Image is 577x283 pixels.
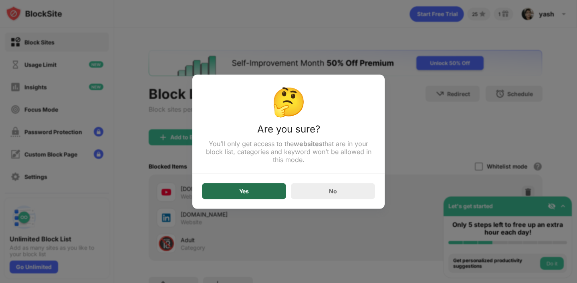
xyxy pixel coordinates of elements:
[294,139,323,147] strong: websites
[239,188,249,194] div: Yes
[202,84,375,118] div: 🤔
[202,139,375,163] div: You’ll only get access to the that are in your block list, categories and keyword won’t be allowe...
[202,123,375,139] div: Are you sure?
[329,188,337,195] div: No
